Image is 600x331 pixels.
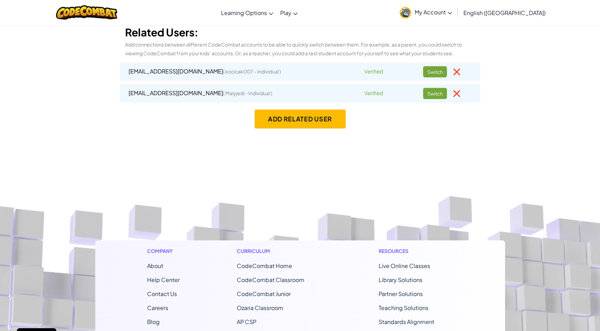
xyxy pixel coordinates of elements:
[379,318,434,325] a: Standards Alignment
[221,9,267,16] span: Learning Options
[125,40,475,58] p: Add connections between different CodeCombat accounts to be able to quickly switch between them. ...
[223,90,272,96] span: ( Malyjedi - Individual )
[280,9,291,16] span: Play
[451,88,462,99] img: IconCloseRed.svg
[379,262,430,269] a: Live Online Classes
[147,304,168,311] a: Careers
[125,24,475,40] h3: Related Users:
[237,276,304,283] a: CodeCombat Classroom
[379,290,423,297] a: Partner Solutions
[255,110,346,128] button: Add Related User
[335,66,413,76] div: Verified
[56,5,117,20] img: CodeCombat logo
[460,3,549,22] a: English ([GEOGRAPHIC_DATA])
[218,3,277,22] a: Learning Options
[379,304,428,311] a: Teaching Solutions
[147,247,180,255] h1: Company
[223,68,281,75] span: ( kocicak007 - Individual )
[237,290,291,297] a: CodeCombat Junior
[396,1,456,23] a: My Account
[147,290,177,297] span: Contact Us
[237,247,322,255] h1: Curriculum
[129,88,324,98] div: [EMAIL_ADDRESS][DOMAIN_NAME]
[423,88,447,99] button: Switch
[400,7,411,19] img: avatar
[147,318,160,325] a: Blog
[237,304,283,311] a: Ozaria Classroom
[277,3,301,22] a: Play
[463,9,546,16] span: English ([GEOGRAPHIC_DATA])
[451,66,462,77] img: IconCloseRed.svg
[147,276,180,283] a: Help Center
[335,88,413,98] div: Verified
[147,262,163,269] a: About
[379,276,422,283] a: Library Solutions
[379,247,453,255] h1: Resources
[415,8,452,16] span: My Account
[423,66,447,77] button: Switch
[237,318,256,325] a: AP CSP
[237,262,292,269] span: CodeCombat Home
[129,66,324,77] div: [EMAIL_ADDRESS][DOMAIN_NAME]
